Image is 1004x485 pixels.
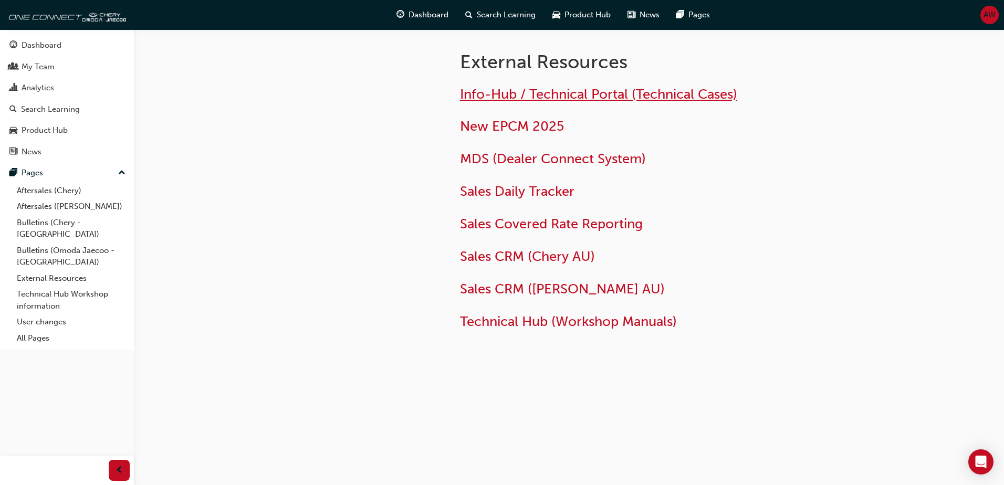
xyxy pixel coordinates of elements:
[668,4,718,26] a: pages-iconPages
[4,163,130,183] button: Pages
[460,216,643,232] a: Sales Covered Rate Reporting
[22,146,41,158] div: News
[13,270,130,287] a: External Resources
[460,118,564,134] a: New EPCM 2025
[13,198,130,215] a: Aftersales ([PERSON_NAME])
[968,449,993,475] div: Open Intercom Messenger
[460,248,595,265] a: Sales CRM (Chery AU)
[13,314,130,330] a: User changes
[22,39,61,51] div: Dashboard
[118,166,125,180] span: up-icon
[13,330,130,346] a: All Pages
[477,9,536,21] span: Search Learning
[396,8,404,22] span: guage-icon
[980,6,999,24] button: AW
[13,286,130,314] a: Technical Hub Workshop information
[9,168,17,178] span: pages-icon
[460,151,646,167] a: MDS (Dealer Connect System)
[984,9,996,21] span: AW
[5,4,126,25] img: oneconnect
[9,147,17,157] span: news-icon
[465,8,473,22] span: search-icon
[460,86,737,102] a: Info-Hub / Technical Portal (Technical Cases)
[4,121,130,140] a: Product Hub
[688,9,710,21] span: Pages
[22,124,68,136] div: Product Hub
[388,4,457,26] a: guage-iconDashboard
[640,9,660,21] span: News
[9,62,17,72] span: people-icon
[460,183,574,199] a: Sales Daily Tracker
[4,57,130,77] a: My Team
[4,34,130,163] button: DashboardMy TeamAnalyticsSearch LearningProduct HubNews
[409,9,448,21] span: Dashboard
[460,313,677,330] a: Technical Hub (Workshop Manuals)
[22,167,43,179] div: Pages
[552,8,560,22] span: car-icon
[4,36,130,55] a: Dashboard
[9,41,17,50] span: guage-icon
[4,78,130,98] a: Analytics
[9,105,17,114] span: search-icon
[13,215,130,242] a: Bulletins (Chery - [GEOGRAPHIC_DATA])
[9,83,17,93] span: chart-icon
[21,103,80,115] div: Search Learning
[9,126,17,135] span: car-icon
[13,183,130,199] a: Aftersales (Chery)
[22,61,55,73] div: My Team
[116,464,123,477] span: prev-icon
[619,4,668,26] a: news-iconNews
[457,4,544,26] a: search-iconSearch Learning
[460,50,804,73] h1: External Resources
[13,242,130,270] a: Bulletins (Omoda Jaecoo - [GEOGRAPHIC_DATA])
[4,100,130,119] a: Search Learning
[22,82,54,94] div: Analytics
[4,142,130,162] a: News
[544,4,619,26] a: car-iconProduct Hub
[460,281,665,297] a: Sales CRM ([PERSON_NAME] AU)
[564,9,611,21] span: Product Hub
[676,8,684,22] span: pages-icon
[627,8,635,22] span: news-icon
